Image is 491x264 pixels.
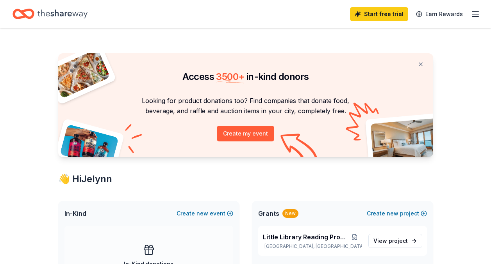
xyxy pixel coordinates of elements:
span: Little Library Reading Program [263,232,348,242]
div: New [282,209,298,218]
a: Home [12,5,87,23]
p: [GEOGRAPHIC_DATA], [GEOGRAPHIC_DATA] [263,243,362,250]
div: 👋 Hi Jelynn [58,173,433,185]
img: Curvy arrow [280,134,320,163]
button: Createnewevent [177,209,233,218]
span: Access in-kind donors [182,71,309,82]
span: project [389,237,408,244]
a: Earn Rewards [411,7,468,21]
span: In-Kind [64,209,86,218]
img: Pizza [49,49,110,99]
button: Createnewproject [367,209,427,218]
p: Looking for product donations too? Find companies that donate food, beverage, and raffle and auct... [68,96,424,116]
a: Start free trial [350,7,408,21]
span: View [373,236,408,246]
a: View project [368,234,422,248]
button: Create my event [217,126,274,141]
span: new [196,209,208,218]
span: Grants [258,209,279,218]
span: 3500 + [216,71,244,82]
span: new [387,209,398,218]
